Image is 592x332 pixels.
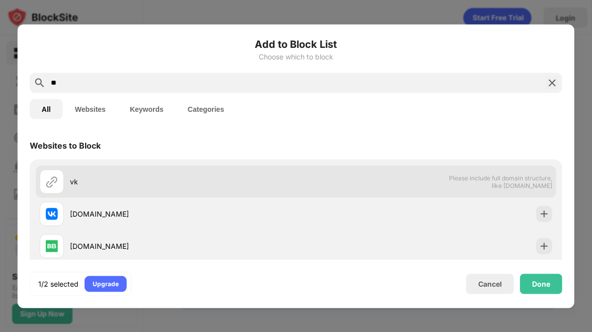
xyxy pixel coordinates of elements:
[176,99,236,119] button: Categories
[46,175,58,187] img: url.svg
[70,241,296,251] div: [DOMAIN_NAME]
[70,209,296,219] div: [DOMAIN_NAME]
[46,240,58,252] img: favicons
[118,99,176,119] button: Keywords
[546,77,558,89] img: search-close
[93,279,119,289] div: Upgrade
[449,174,552,189] span: Please include full domain structure, like [DOMAIN_NAME]
[34,77,46,89] img: search.svg
[63,99,118,119] button: Websites
[38,279,79,289] div: 1/2 selected
[30,140,101,150] div: Websites to Block
[478,280,502,288] div: Cancel
[30,36,562,51] h6: Add to Block List
[532,280,550,288] div: Done
[46,208,58,220] img: favicons
[70,176,296,187] div: vk
[30,52,562,60] div: Choose which to block
[30,99,63,119] button: All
